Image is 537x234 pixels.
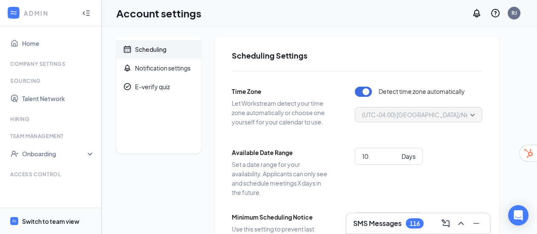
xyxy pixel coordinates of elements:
[490,8,500,18] svg: QuestionInfo
[123,64,132,72] svg: Bell
[508,205,529,226] div: Open Intercom Messenger
[471,218,481,228] svg: Minimize
[22,90,95,107] a: Talent Network
[379,87,465,97] span: Detect time zone automatically
[22,35,95,52] a: Home
[10,149,19,158] svg: UserCheck
[10,77,93,85] div: Sourcing
[22,149,87,158] div: Onboarding
[454,217,468,230] button: ChevronUp
[116,77,201,96] a: CheckmarkCircleE-verify quiz
[116,40,201,59] a: CalendarScheduling
[402,152,416,161] div: Days
[439,217,453,230] button: ComposeMessage
[10,133,93,140] div: Team Management
[470,217,483,230] button: Minimize
[362,108,531,121] span: (UTC-04:00) [GEOGRAPHIC_DATA]/New_York - Eastern Time
[472,8,482,18] svg: Notifications
[135,82,170,91] div: E-verify quiz
[410,220,420,227] div: 116
[10,116,93,123] div: Hiring
[116,6,201,20] h1: Account settings
[512,9,517,17] div: RJ
[232,99,329,127] span: Let Workstream detect your time zone automatically or choose one yourself for your calendar to use.
[11,218,17,224] svg: WorkstreamLogo
[232,212,329,222] span: Minimum Scheduling Notice
[135,64,191,72] div: Notification settings
[123,82,132,91] svg: CheckmarkCircle
[123,45,132,54] svg: Calendar
[116,59,201,77] a: BellNotification settings
[9,8,18,17] svg: WorkstreamLogo
[22,217,79,226] div: Switch to team view
[82,9,90,17] svg: Collapse
[353,219,402,228] h3: SMS Messages
[441,218,451,228] svg: ComposeMessage
[232,87,329,96] span: Time Zone
[10,60,93,68] div: Company Settings
[10,171,93,178] div: Access control
[24,9,74,17] div: ADMIN
[232,50,482,61] h2: Scheduling Settings
[232,148,329,157] span: Available Date Range
[135,45,166,54] div: Scheduling
[232,160,329,197] span: Set a date range for your availability. Applicants can only see and schedule meetings X days in t...
[456,218,466,228] svg: ChevronUp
